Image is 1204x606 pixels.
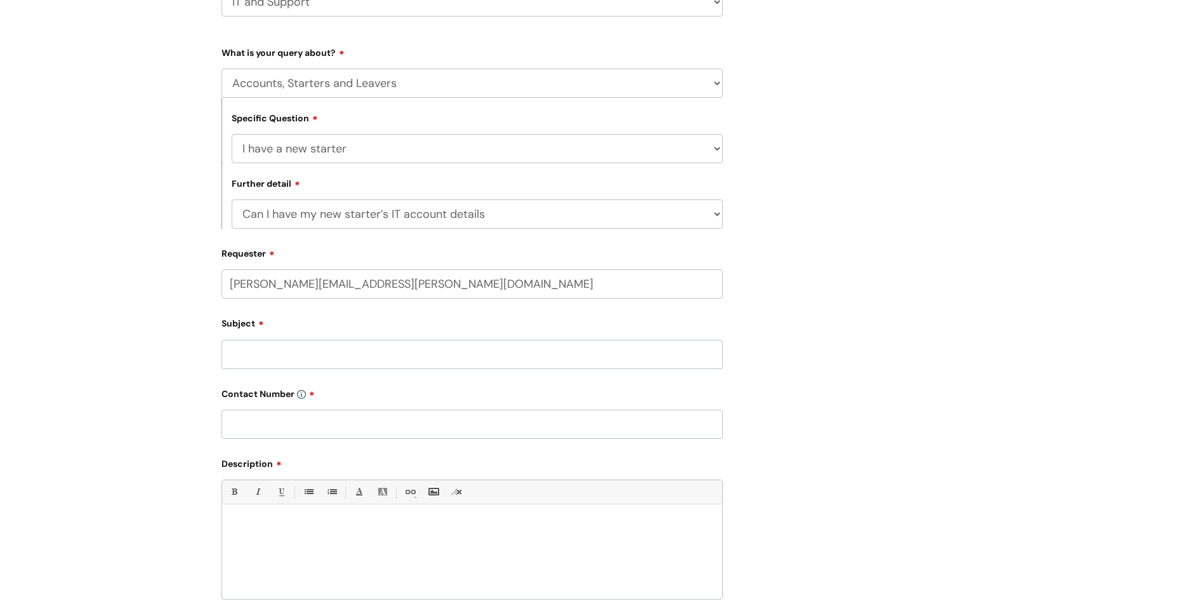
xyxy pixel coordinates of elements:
label: Description [222,454,723,469]
a: Link [402,484,418,500]
a: Bold (Ctrl-B) [226,484,242,500]
label: Requester [222,244,723,259]
label: Subject [222,314,723,329]
a: • Unordered List (Ctrl-Shift-7) [300,484,316,500]
input: Email [222,269,723,299]
label: What is your query about? [222,43,723,58]
label: Further detail [232,177,300,189]
a: 1. Ordered List (Ctrl-Shift-8) [324,484,340,500]
a: Italic (Ctrl-I) [249,484,265,500]
img: info-icon.svg [297,390,306,399]
a: Underline(Ctrl-U) [273,484,289,500]
a: Insert Image... [425,484,441,500]
a: Back Color [374,484,390,500]
label: Contact Number [222,384,723,400]
label: Specific Question [232,111,318,124]
a: Font Color [351,484,367,500]
a: Remove formatting (Ctrl-\) [449,484,465,500]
